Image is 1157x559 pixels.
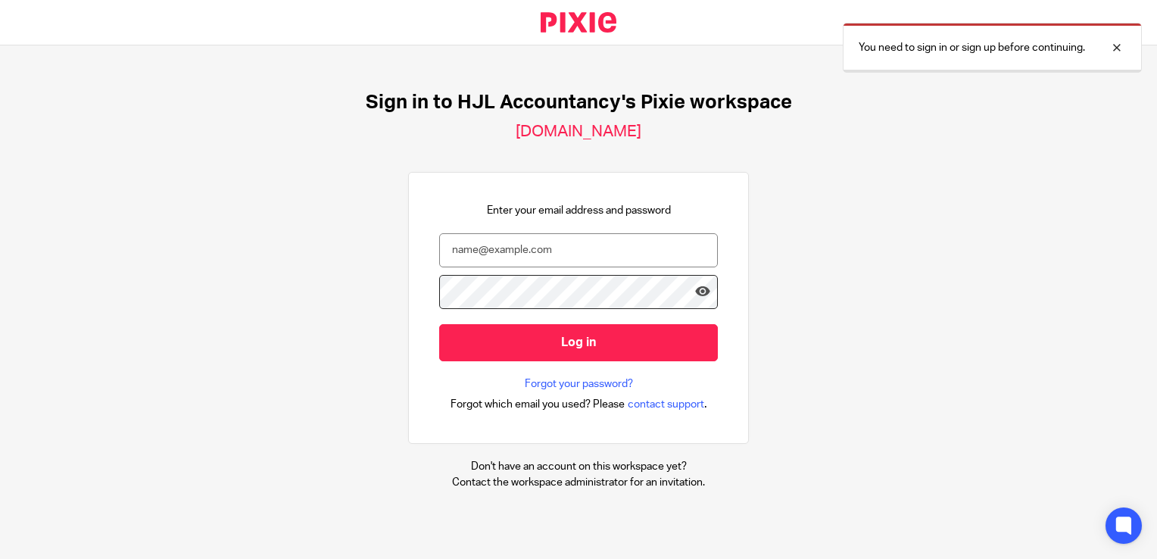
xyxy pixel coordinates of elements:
span: Forgot which email you used? Please [451,397,625,412]
input: name@example.com [439,233,718,267]
p: Don't have an account on this workspace yet? [452,459,705,474]
input: Log in [439,324,718,361]
p: Contact the workspace administrator for an invitation. [452,475,705,490]
a: Forgot your password? [525,376,633,392]
h1: Sign in to HJL Accountancy's Pixie workspace [366,91,792,114]
p: You need to sign in or sign up before continuing. [859,40,1085,55]
div: . [451,395,707,413]
h2: [DOMAIN_NAME] [516,122,641,142]
span: contact support [628,397,704,412]
p: Enter your email address and password [487,203,671,218]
